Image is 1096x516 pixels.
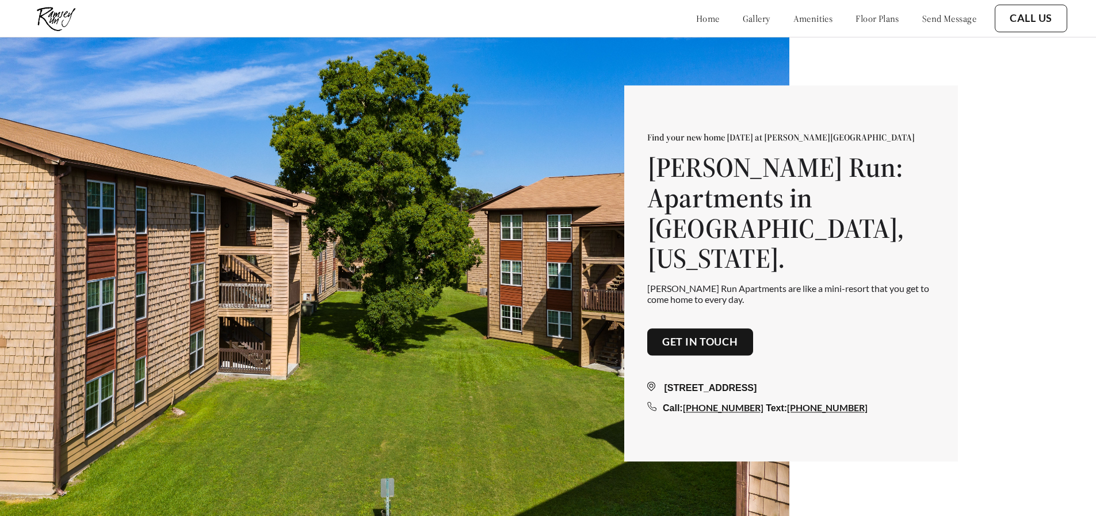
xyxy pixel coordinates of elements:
a: gallery [743,13,770,24]
span: Text: [766,403,787,413]
img: ramsey_run_logo.jpg [29,3,83,34]
button: Get in touch [647,328,753,356]
a: Call Us [1010,12,1052,25]
a: amenities [793,13,833,24]
a: floor plans [856,13,899,24]
a: home [696,13,720,24]
div: [STREET_ADDRESS] [647,381,935,395]
a: Get in touch [662,336,738,348]
h1: [PERSON_NAME] Run: Apartments in [GEOGRAPHIC_DATA], [US_STATE]. [647,152,935,274]
p: [PERSON_NAME] Run Apartments are like a mini-resort that you get to come home to every day. [647,283,935,305]
a: send message [922,13,976,24]
span: Call: [663,403,683,413]
p: Find your new home [DATE] at [PERSON_NAME][GEOGRAPHIC_DATA] [647,131,935,143]
button: Call Us [995,5,1067,32]
a: [PHONE_NUMBER] [787,402,868,413]
a: [PHONE_NUMBER] [683,402,763,413]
